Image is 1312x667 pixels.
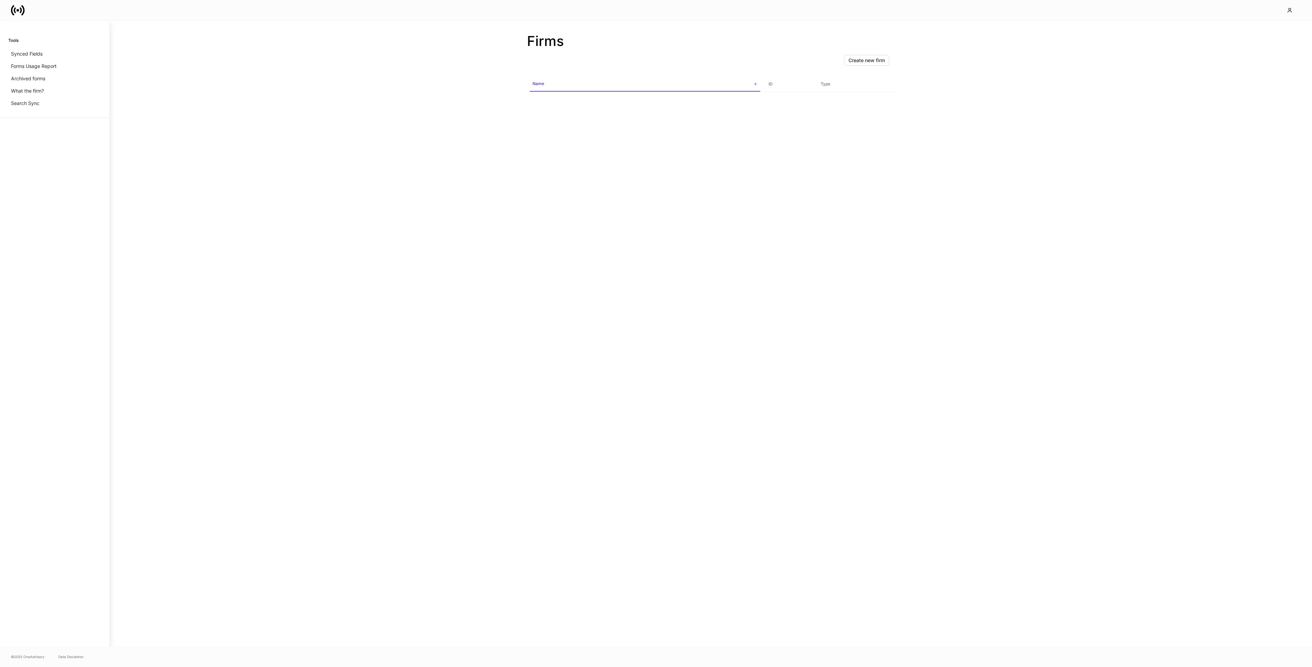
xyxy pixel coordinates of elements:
[11,63,57,70] p: Forms Usage Report
[11,654,45,659] span: © 2025 OneAdvisory
[8,37,19,44] h6: Tools
[848,57,885,64] div: Create new firm
[527,33,895,49] h2: Firms
[8,60,101,72] a: Forms Usage Report
[58,654,84,659] a: Data Disclaimer
[818,77,892,91] span: Type
[769,81,773,87] h6: ID
[11,75,45,82] p: Archived forms
[766,77,812,91] span: ID
[8,85,101,97] a: What the firm?
[8,72,101,85] a: Archived forms
[532,80,544,87] h6: Name
[844,55,889,66] button: Create new firm
[11,50,43,57] p: Synced Fields
[8,48,101,60] a: Synced Fields
[8,97,101,109] a: Search Sync
[11,87,44,94] p: What the firm?
[821,81,830,87] h6: Type
[530,77,760,92] span: Name
[11,100,39,107] p: Search Sync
